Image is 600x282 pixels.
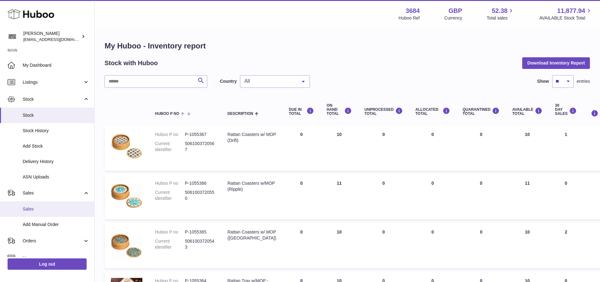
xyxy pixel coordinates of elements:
[111,229,142,261] img: product image
[227,112,253,116] span: Description
[23,143,89,149] span: Add Stock
[155,112,179,116] span: Huboo P no
[506,125,549,171] td: 10
[487,15,515,21] span: Total sales
[283,223,320,268] td: 0
[23,206,89,212] span: Sales
[539,15,592,21] span: AVAILABLE Stock Total
[555,104,577,116] div: 30 DAY SALES
[506,174,549,220] td: 11
[155,141,185,153] dt: Current identifier
[220,78,237,84] label: Country
[480,181,483,186] span: 0
[487,7,515,21] a: 52.38 Total sales
[23,128,89,134] span: Stock History
[8,258,87,270] a: Log out
[227,132,276,144] div: Rattan Coasters w/ MOP (Drift)
[557,7,585,15] span: 11,877.94
[155,180,185,186] dt: Huboo P no
[185,132,215,138] dd: P-1055367
[23,62,89,68] span: My Dashboard
[320,125,358,171] td: 10
[406,7,420,15] strong: 3684
[105,59,158,67] h2: Stock with Huboo
[444,15,462,21] div: Currency
[289,107,314,116] div: DUE IN TOTAL
[537,78,549,84] label: Show
[185,189,215,201] dd: 5061003720550
[320,174,358,220] td: 11
[549,223,583,268] td: 2
[23,31,80,42] div: [PERSON_NAME]
[549,174,583,220] td: 0
[577,78,590,84] span: entries
[227,229,276,241] div: Rattan Coasters w/ MOP ([GEOGRAPHIC_DATA])
[327,104,352,116] div: ON HAND Total
[23,37,93,42] span: [EMAIL_ADDRESS][DOMAIN_NAME]
[23,238,83,244] span: Orders
[320,223,358,268] td: 10
[185,238,215,250] dd: 5061003720543
[480,229,483,234] span: 0
[23,159,89,165] span: Delivery History
[480,132,483,137] span: 0
[522,57,590,69] button: Download Inventory Report
[358,125,409,171] td: 0
[185,180,215,186] dd: P-1055366
[512,107,542,116] div: AVAILABLE Total
[492,7,507,15] span: 52.38
[409,174,456,220] td: 0
[105,41,590,51] h1: My Huboo - Inventory report
[364,107,403,116] div: UNPROCESSED Total
[155,238,185,250] dt: Current identifier
[23,190,83,196] span: Sales
[283,125,320,171] td: 0
[409,125,456,171] td: 0
[23,255,89,261] span: Usage
[8,32,17,41] img: theinternationalventure@gmail.com
[155,189,185,201] dt: Current identifier
[358,174,409,220] td: 0
[185,141,215,153] dd: 5061003720567
[399,15,420,21] div: Huboo Ref
[358,223,409,268] td: 0
[409,223,456,268] td: 0
[463,107,500,116] div: QUARANTINED Total
[23,174,89,180] span: ASN Uploads
[111,132,142,163] img: product image
[23,79,83,85] span: Listings
[243,78,297,84] span: All
[415,107,450,116] div: ALLOCATED Total
[23,112,89,118] span: Stock
[23,222,89,228] span: Add Manual Order
[539,7,592,21] a: 11,877.94 AVAILABLE Stock Total
[283,174,320,220] td: 0
[549,125,583,171] td: 1
[155,132,185,138] dt: Huboo P no
[23,96,83,102] span: Stock
[227,180,276,192] div: Rattan Coasters w/MOP (Ripple)
[111,180,142,212] img: product image
[155,229,185,235] dt: Huboo P no
[185,229,215,235] dd: P-1055365
[506,223,549,268] td: 10
[449,7,462,15] strong: GBP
